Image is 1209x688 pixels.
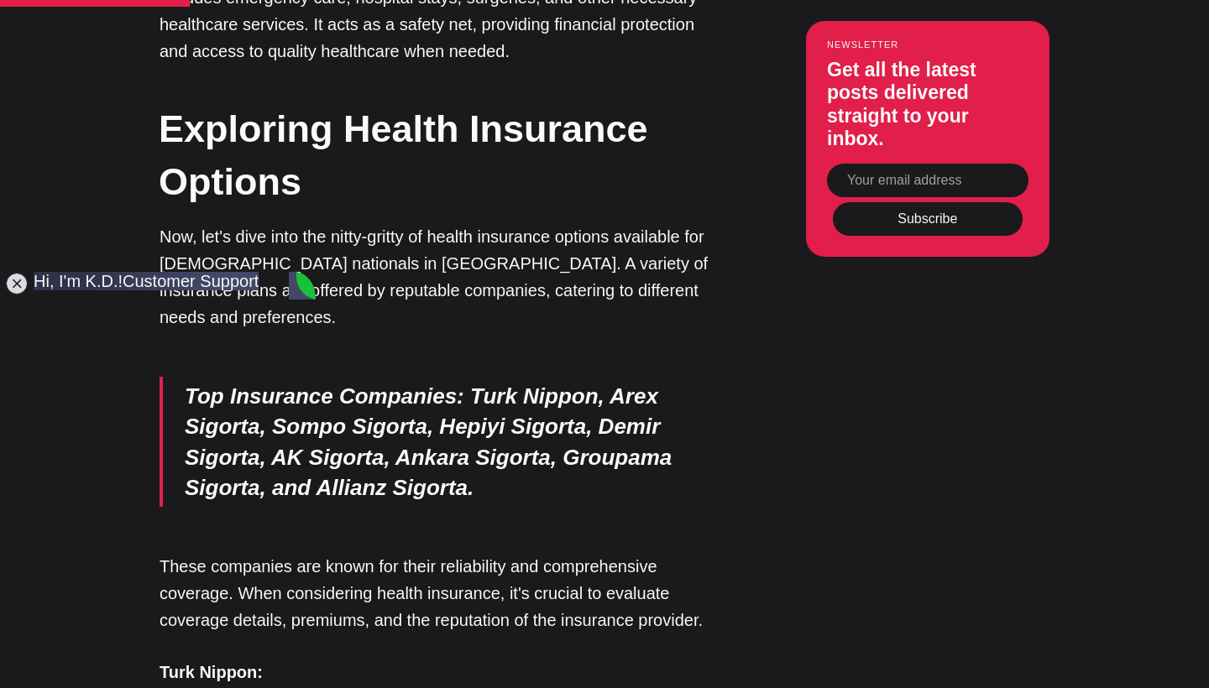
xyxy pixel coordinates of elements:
[827,39,1028,50] small: Newsletter
[160,553,722,633] p: These companies are known for their reliability and comprehensive coverage. When considering heal...
[160,223,722,331] p: Now, let's dive into the nitty-gritty of health insurance options available for [DEMOGRAPHIC_DATA...
[833,202,1023,236] button: Subscribe
[185,383,457,409] strong: Top Insurance Companies
[185,383,672,500] em: : Turk Nippon, Arex Sigorta, Sompo Sigorta, Hepiyi Sigorta, Demir Sigorta, AK Sigorta, Ankara Sig...
[827,59,1028,151] h3: Get all the latest posts delivered straight to your inbox.
[159,102,721,208] h2: Exploring Health Insurance Options
[827,164,1028,197] input: Your email address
